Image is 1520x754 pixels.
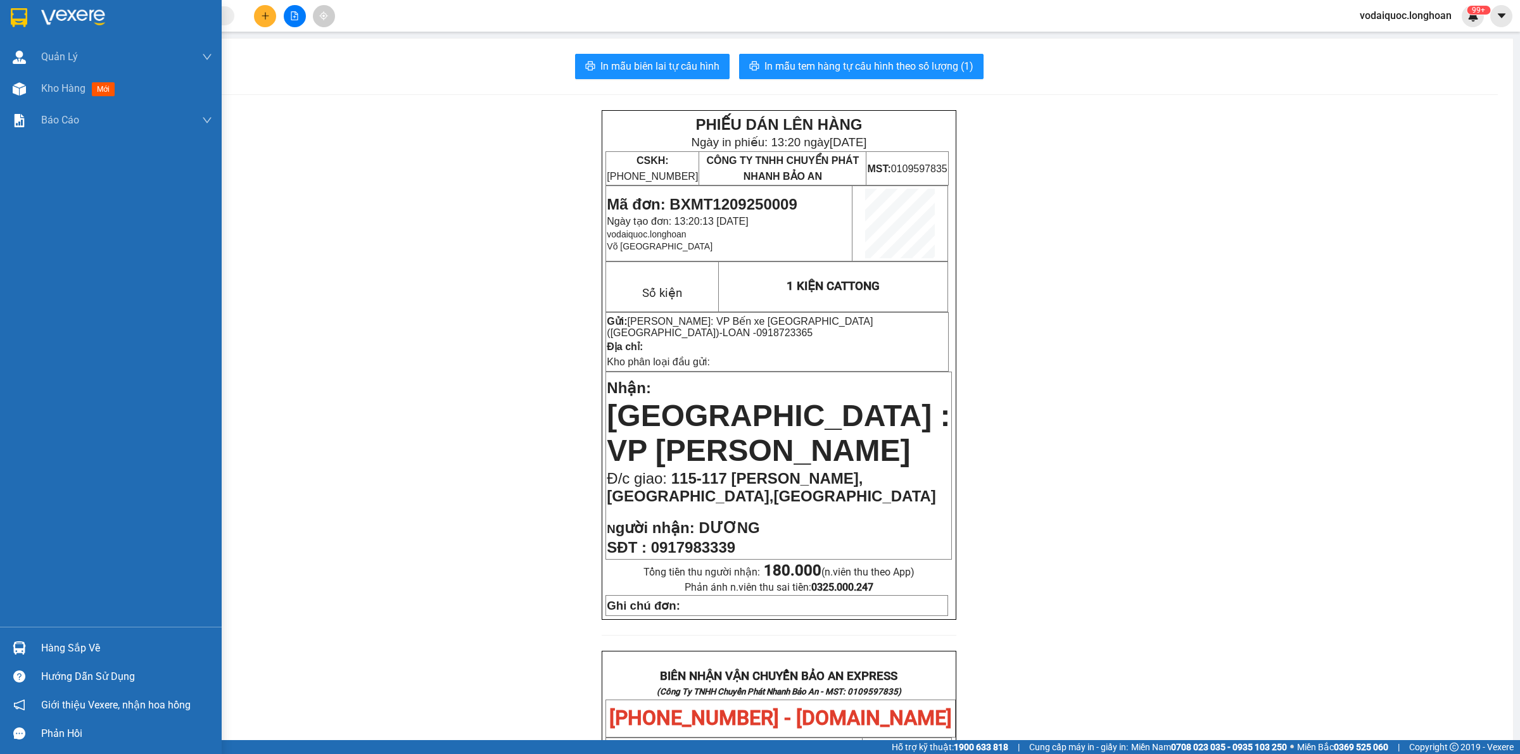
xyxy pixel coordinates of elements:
[607,399,950,467] span: [GEOGRAPHIC_DATA] : VP [PERSON_NAME]
[13,641,26,655] img: warehouse-icon
[607,539,647,556] strong: SĐT :
[636,155,669,166] strong: CSKH:
[954,742,1008,752] strong: 1900 633 818
[575,54,730,79] button: printerIn mẫu biên lai tự cấu hình
[867,163,947,174] span: 0109597835
[585,61,595,73] span: printer
[11,8,27,27] img: logo-vxr
[1467,10,1479,22] img: icon-new-feature
[830,135,867,149] span: [DATE]
[811,581,873,593] strong: 0325.000.247
[607,229,686,239] span: vodaiquoc.longhoan
[1450,743,1459,751] span: copyright
[607,241,712,251] span: Võ [GEOGRAPHIC_DATA]
[41,49,78,65] span: Quản Lý
[609,706,952,730] span: [PHONE_NUMBER] - [DOMAIN_NAME]
[607,316,627,327] strong: Gửi:
[607,216,748,227] span: Ngày tạo đơn: 13:20:13 [DATE]
[1131,740,1287,754] span: Miền Nam
[1467,6,1490,15] sup: 285
[749,61,759,73] span: printer
[867,163,890,174] strong: MST:
[642,286,682,300] span: Số kiện
[319,11,328,20] span: aim
[764,58,973,74] span: In mẫu tem hàng tự cấu hình theo số lượng (1)
[1350,8,1462,23] span: vodaiquoc.longhoan
[13,727,25,739] span: message
[723,327,813,338] span: LOAN -
[607,155,698,182] span: [PHONE_NUMBER]
[261,11,270,20] span: plus
[607,316,873,338] span: [PERSON_NAME]: VP Bến xe [GEOGRAPHIC_DATA] ([GEOGRAPHIC_DATA])
[13,51,26,64] img: warehouse-icon
[290,11,299,20] span: file-add
[1490,5,1512,27] button: caret-down
[92,82,115,96] span: mới
[1029,740,1128,754] span: Cung cấp máy in - giấy in:
[607,379,651,396] span: Nhận:
[600,58,719,74] span: In mẫu biên lai tự cấu hình
[16,35,260,45] strong: (Công Ty TNHH Chuyển Phát Nhanh Bảo An - MST: 0109597835)
[756,327,813,338] span: 0918723365
[20,18,257,32] strong: BIÊN NHẬN VẬN CHUYỂN BẢO AN EXPRESS
[202,52,212,62] span: down
[202,115,212,125] span: down
[616,519,695,536] span: gười nhận:
[13,699,25,711] span: notification
[1496,10,1507,22] span: caret-down
[41,639,212,658] div: Hàng sắp về
[41,112,79,128] span: Báo cáo
[695,116,862,133] strong: PHIẾU DÁN LÊN HÀNG
[651,539,735,556] span: 0917983339
[41,697,191,713] span: Giới thiệu Vexere, nhận hoa hồng
[643,566,915,578] span: Tổng tiền thu người nhận:
[284,5,306,27] button: file-add
[607,470,671,487] span: Đ/c giao:
[41,667,212,686] div: Hướng dẫn sử dụng
[1334,742,1388,752] strong: 0369 525 060
[706,155,859,182] span: CÔNG TY TNHH CHUYỂN PHÁT NHANH BẢO AN
[892,740,1008,754] span: Hỗ trợ kỹ thuật:
[607,356,710,367] span: Kho phân loại đầu gửi:
[1171,742,1287,752] strong: 0708 023 035 - 0935 103 250
[49,49,231,97] span: [PHONE_NUMBER] - [DOMAIN_NAME]
[1290,745,1294,750] span: ⚪️
[764,566,915,578] span: (n.viên thu theo App)
[764,562,821,579] strong: 180.000
[13,670,25,682] span: question-circle
[787,279,880,293] span: 1 KIỆN CATTONG
[13,82,26,96] img: warehouse-icon
[699,519,759,536] span: DƯƠNG
[607,196,797,213] span: Mã đơn: BXMT1209250009
[13,114,26,127] img: solution-icon
[719,327,813,338] span: -
[660,669,897,683] strong: BIÊN NHẬN VẬN CHUYỂN BẢO AN EXPRESS
[657,687,901,696] strong: (Công Ty TNHH Chuyển Phát Nhanh Bảo An - MST: 0109597835)
[739,54,984,79] button: printerIn mẫu tem hàng tự cấu hình theo số lượng (1)
[607,522,694,536] strong: N
[685,581,873,593] span: Phản ánh n.viên thu sai tiền:
[1398,740,1400,754] span: |
[607,470,936,505] span: 115-117 [PERSON_NAME],[GEOGRAPHIC_DATA],[GEOGRAPHIC_DATA]
[41,724,212,743] div: Phản hồi
[607,341,643,352] strong: Địa chỉ:
[1297,740,1388,754] span: Miền Bắc
[313,5,335,27] button: aim
[607,599,680,612] strong: Ghi chú đơn:
[1018,740,1020,754] span: |
[254,5,276,27] button: plus
[691,135,866,149] span: Ngày in phiếu: 13:20 ngày
[41,82,85,94] span: Kho hàng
